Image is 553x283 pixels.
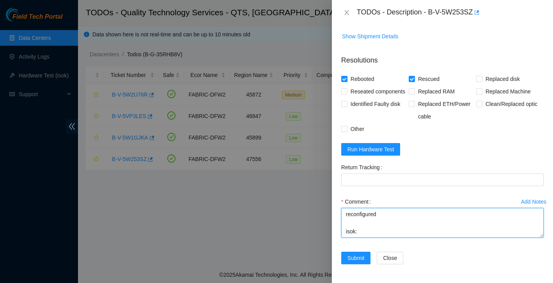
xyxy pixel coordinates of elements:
span: Replaced disk [482,73,523,85]
input: Return Tracking [341,174,544,186]
span: Show Shipment Details [342,32,399,41]
span: Other [347,123,367,135]
label: Return Tracking [341,161,385,174]
span: Run Hardware Test [347,145,394,154]
span: Submit [347,254,365,262]
span: Rescued [415,73,443,85]
span: close [344,9,350,16]
span: Replaced RAM [415,85,458,98]
label: Comment [341,195,374,208]
p: Resolutions [341,49,544,66]
div: TODOs - Description - B-V-5W253SZ [357,6,544,19]
span: Rebooted [347,73,378,85]
button: Show Shipment Details [342,30,399,43]
button: Run Hardware Test [341,143,401,156]
span: Replaced ETH/Power cable [415,98,476,123]
textarea: Comment [341,208,544,238]
div: Add Notes [521,199,546,204]
span: Replaced Machine [482,85,534,98]
button: Submit [341,252,371,264]
button: Add Notes [521,195,547,208]
button: Close [377,252,403,264]
span: Close [383,254,397,262]
span: Reseated components [347,85,408,98]
span: Clean/Replaced optic [482,98,541,110]
span: Identified Faulty disk [347,98,404,110]
button: Close [341,9,352,16]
